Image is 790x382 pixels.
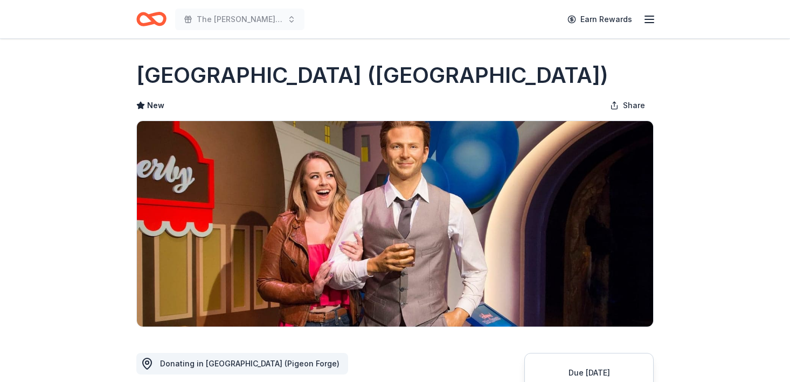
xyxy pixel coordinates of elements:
span: Donating in [GEOGRAPHIC_DATA] (Pigeon Forge) [160,359,339,368]
h1: [GEOGRAPHIC_DATA] ([GEOGRAPHIC_DATA]) [136,60,608,90]
span: New [147,99,164,112]
div: Due [DATE] [538,366,640,379]
img: Image for Hollywood Wax Museum (Pigeon Forge) [137,121,653,327]
span: The [PERSON_NAME] Foundation Legacy Ball [197,13,283,26]
button: Share [601,95,654,116]
span: Share [623,99,645,112]
button: The [PERSON_NAME] Foundation Legacy Ball [175,9,304,30]
a: Earn Rewards [561,10,639,29]
a: Home [136,6,167,32]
